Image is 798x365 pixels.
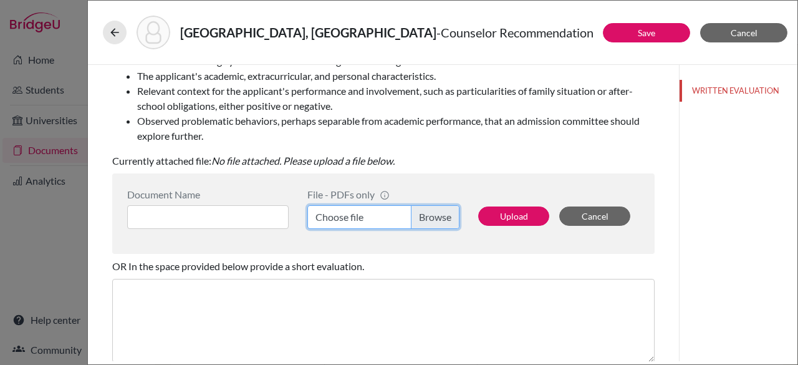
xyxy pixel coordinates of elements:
[137,114,655,144] li: Observed problematic behaviors, perhaps separable from academic performance, that an admission co...
[380,190,390,200] span: info
[680,80,797,102] button: WRITTEN EVALUATION
[137,84,655,114] li: Relevant context for the applicant's performance and involvement, such as particularities of fami...
[127,188,289,200] div: Document Name
[180,25,436,40] strong: [GEOGRAPHIC_DATA], [GEOGRAPHIC_DATA]
[112,260,364,272] span: OR In the space provided below provide a short evaluation.
[307,188,459,200] div: File - PDFs only
[112,40,655,144] span: Please provide comments that will help us differentiate this student from others. We especially w...
[112,34,655,173] div: Currently attached file:
[211,155,395,167] i: No file attached. Please upload a file below.
[559,207,630,226] button: Cancel
[478,207,549,226] button: Upload
[307,205,459,229] label: Choose file
[137,69,655,84] li: The applicant's academic, extracurricular, and personal characteristics.
[436,25,594,40] span: - Counselor Recommendation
